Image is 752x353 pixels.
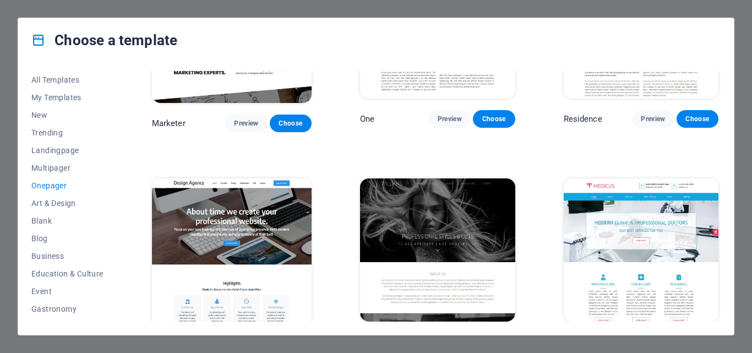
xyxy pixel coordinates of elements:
span: Onepager [31,181,103,190]
span: My Templates [31,93,103,102]
button: Event [31,283,103,300]
span: Choose [482,115,506,123]
span: Preview [641,115,665,123]
span: Event [31,287,103,296]
span: Choose [685,115,710,123]
span: Blog [31,234,103,243]
button: All Templates [31,71,103,89]
img: Design Agency [152,178,312,326]
img: Williams [360,178,515,321]
span: New [31,111,103,120]
button: Choose [473,110,515,128]
button: Choose [270,115,312,132]
p: Marketer [152,118,186,129]
button: Preview [429,110,471,128]
button: Gastronomy [31,300,103,318]
h4: Choose a template [31,31,177,49]
span: Choose [279,119,303,128]
button: Trending [31,124,103,142]
button: New [31,106,103,124]
span: All Templates [31,75,103,84]
button: Onepager [31,177,103,194]
button: Art & Design [31,194,103,212]
button: Landingpage [31,142,103,159]
span: Preview [234,119,258,128]
p: One [360,113,374,124]
span: Blank [31,216,103,225]
span: Gastronomy [31,305,103,313]
button: Health [31,318,103,335]
img: Medicus [564,178,719,321]
span: Trending [31,128,103,137]
button: Business [31,247,103,265]
button: Preview [632,110,674,128]
button: Preview [225,115,267,132]
span: Landingpage [31,146,103,155]
button: Blog [31,230,103,247]
button: Blank [31,212,103,230]
p: Residence [564,113,602,124]
button: Education & Culture [31,265,103,283]
span: Education & Culture [31,269,103,278]
button: Multipager [31,159,103,177]
span: Business [31,252,103,260]
span: Art & Design [31,199,103,208]
span: Preview [438,115,462,123]
button: My Templates [31,89,103,106]
span: Multipager [31,164,103,172]
button: Choose [677,110,718,128]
